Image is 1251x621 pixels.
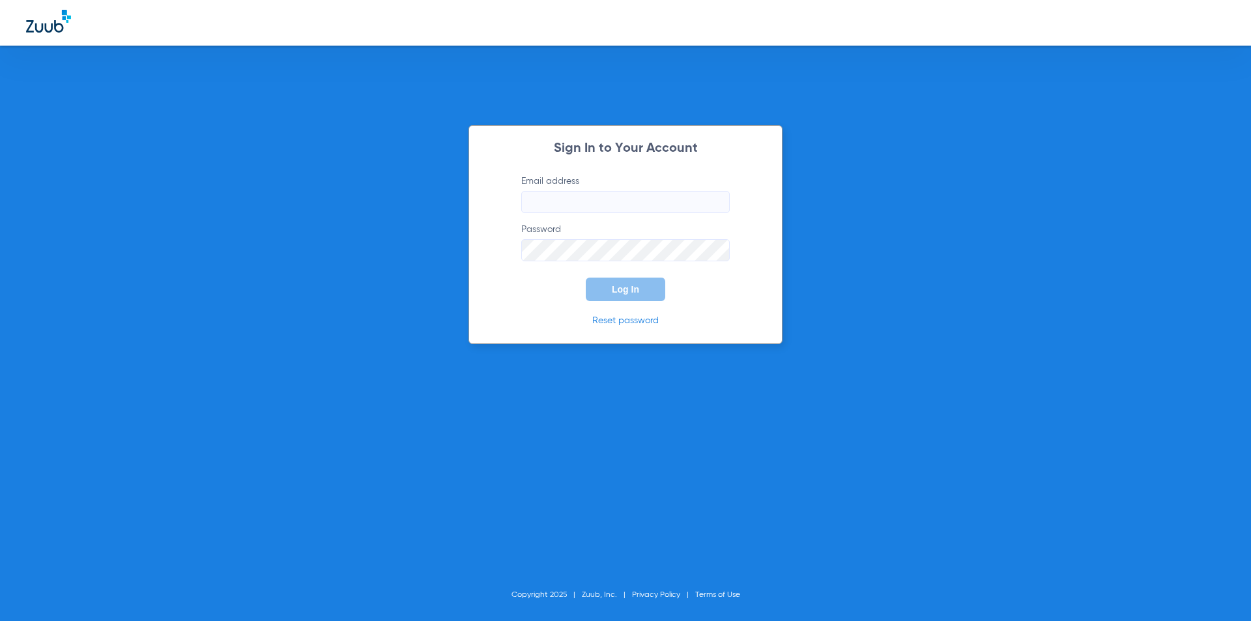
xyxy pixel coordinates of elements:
[695,591,740,599] a: Terms of Use
[592,316,659,325] a: Reset password
[502,142,749,155] h2: Sign In to Your Account
[521,239,730,261] input: Password
[1186,558,1251,621] iframe: Chat Widget
[632,591,680,599] a: Privacy Policy
[521,175,730,213] label: Email address
[26,10,71,33] img: Zuub Logo
[521,223,730,261] label: Password
[511,588,582,601] li: Copyright 2025
[586,278,665,301] button: Log In
[612,284,639,295] span: Log In
[521,191,730,213] input: Email address
[582,588,632,601] li: Zuub, Inc.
